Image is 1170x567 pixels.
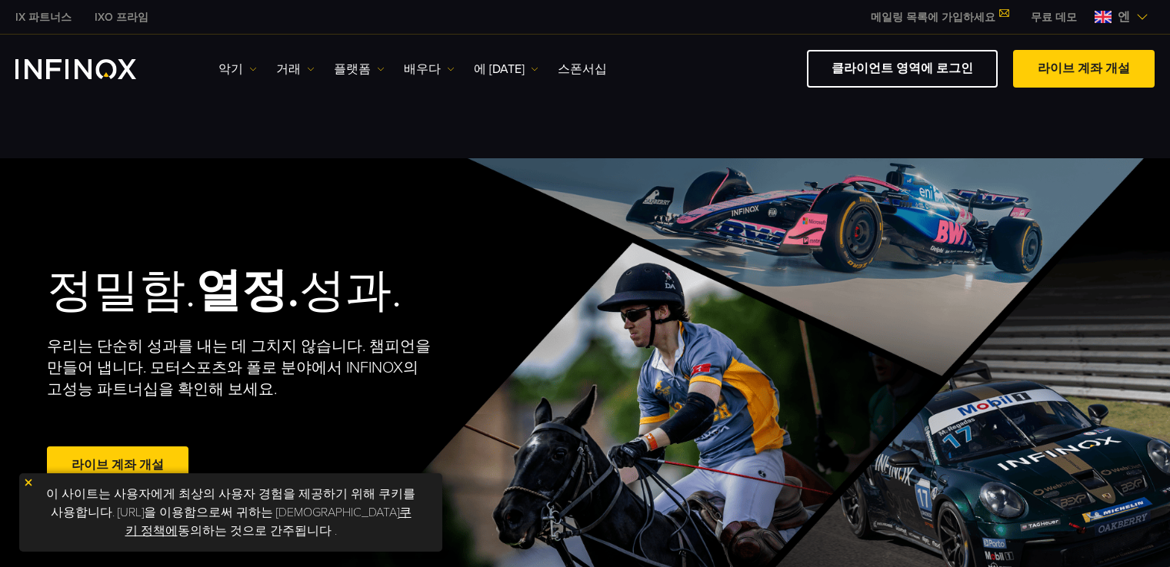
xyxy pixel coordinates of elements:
font: 라이브 계좌 개설 [72,457,164,472]
font: IXO 프라임 [95,11,148,24]
a: 인피녹스 [83,9,160,25]
a: 인피녹스 메뉴 [1019,9,1088,25]
font: 열정. [195,264,299,319]
font: 스폰서십 [558,61,607,77]
a: 배우다 [404,60,455,78]
a: 거래 [276,60,315,78]
a: 스폰서십 [558,60,607,78]
font: 라이브 계좌 개설 [1038,61,1130,76]
font: 무료 데모 [1031,11,1077,24]
font: 악기 [218,61,243,77]
font: 에 [DATE] [474,61,525,77]
a: 에 [DATE] [474,60,538,78]
a: 인피녹스 [4,9,83,25]
font: 메일링 목록에 가입하세요 [871,11,995,24]
a: 플랫폼 [334,60,385,78]
font: 클라이언트 영역에 로그인 [832,61,973,76]
font: 엔 [1118,9,1130,25]
font: 정밀함. [47,264,195,319]
img: 노란색 닫기 아이콘 [23,477,34,488]
font: 배우다 [404,61,441,77]
font: IX 파트너스 [15,11,72,24]
font: 플랫폼 [334,61,371,77]
a: 라이브 계좌 개설 [1013,50,1155,88]
a: INFINOX 로고 [15,59,172,79]
font: 성과. [299,264,402,319]
a: 클라이언트 영역에 로그인 [807,50,998,88]
a: 악기 [218,60,257,78]
font: 우리는 단순히 성과를 내는 데 그치지 않습니다. 챔피언을 만들어 냅니다. 모터스포츠와 폴로 분야에서 INFINOX의 고성능 파트너십을 확인해 보세요. [47,337,431,399]
a: 라이브 계좌 개설 [47,446,188,484]
font: 동의하는 것으로 간주됩니다 . [178,523,337,539]
a: 메일링 목록에 가입하세요 [859,11,1019,24]
font: 이 사이트는 사용자에게 최상의 사용자 경험을 제공하기 위해 쿠키를 사용합니다. [URL]을 이용함으로써 귀하는 [DEMOGRAPHIC_DATA] [46,486,415,520]
font: 거래 [276,61,301,77]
